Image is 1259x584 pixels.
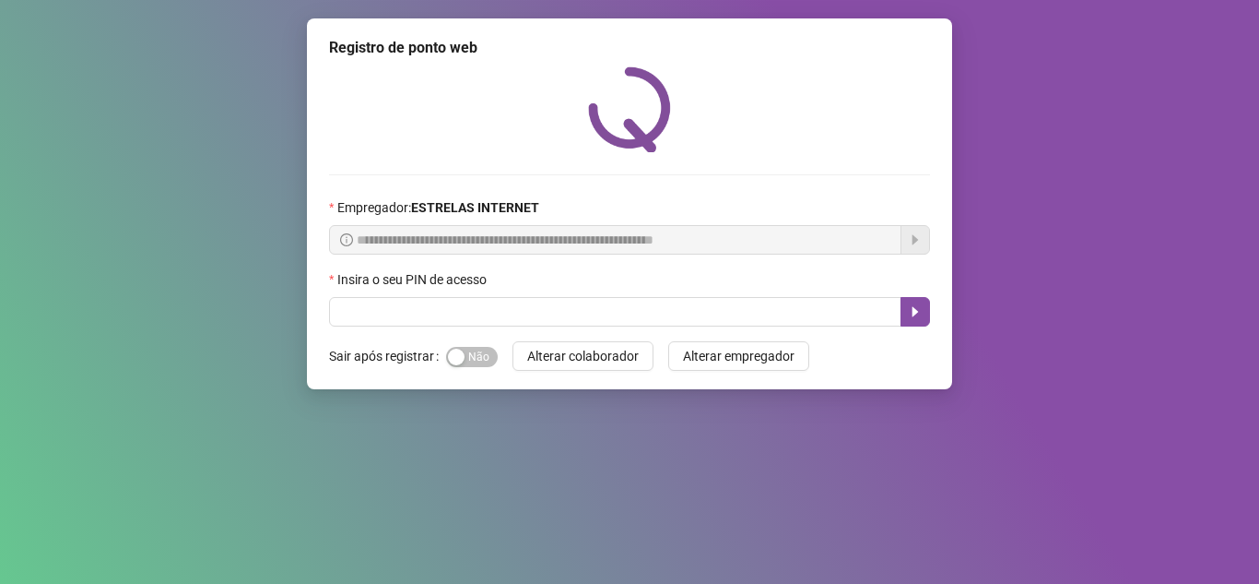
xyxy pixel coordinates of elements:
[329,341,446,371] label: Sair após registrar
[512,341,653,371] button: Alterar colaborador
[908,304,923,319] span: caret-right
[683,346,794,366] span: Alterar empregador
[588,66,671,152] img: QRPoint
[329,37,930,59] div: Registro de ponto web
[329,269,499,290] label: Insira o seu PIN de acesso
[337,197,539,218] span: Empregador :
[340,233,353,246] span: info-circle
[411,200,539,215] strong: ESTRELAS INTERNET
[527,346,639,366] span: Alterar colaborador
[668,341,809,371] button: Alterar empregador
